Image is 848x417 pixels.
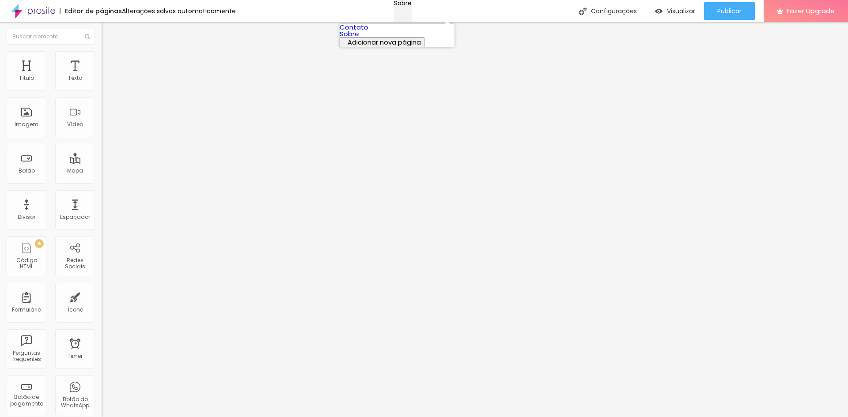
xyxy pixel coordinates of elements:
[15,121,38,128] div: Imagem
[57,257,92,270] div: Redes Sociais
[340,23,368,32] a: Contato
[19,168,35,174] div: Botão
[340,37,424,47] button: Adicionar nova página
[7,29,95,45] input: Buscar elemento
[667,8,695,15] span: Visualizar
[348,38,421,47] span: Adicionar nova página
[102,22,848,417] iframe: Editor
[717,8,742,15] span: Publicar
[67,168,83,174] div: Mapa
[60,8,122,14] div: Editor de páginas
[12,307,41,313] div: Formulário
[655,8,662,15] img: view-1.svg
[9,350,44,363] div: Perguntas frequentes
[9,257,44,270] div: Código HTML
[122,8,236,14] div: Alterações salvas automaticamente
[57,396,92,409] div: Botão do WhatsApp
[579,8,587,15] img: Icone
[9,394,44,407] div: Botão de pagamento
[18,214,35,220] div: Divisor
[340,29,359,38] a: Sobre
[19,75,34,81] div: Título
[60,214,90,220] div: Espaçador
[646,2,704,20] button: Visualizar
[67,121,83,128] div: Vídeo
[68,307,83,313] div: Ícone
[787,7,835,15] span: Fazer Upgrade
[85,34,90,39] img: Icone
[704,2,755,20] button: Publicar
[68,75,82,81] div: Texto
[68,353,83,359] div: Timer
